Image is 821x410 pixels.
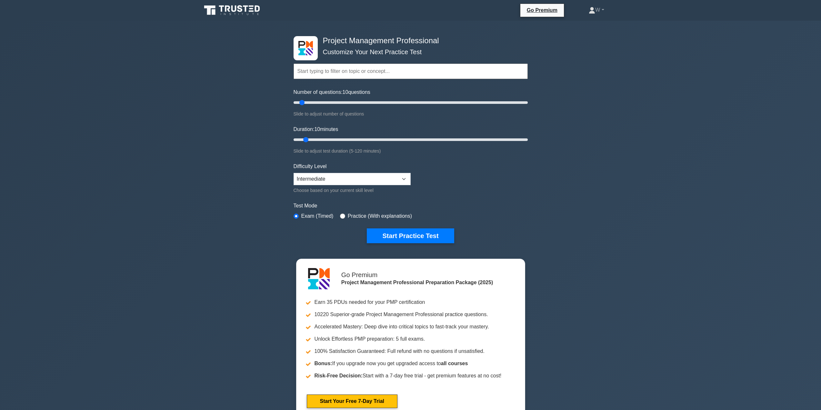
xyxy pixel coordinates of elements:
a: Go Premium [523,6,561,14]
h4: Project Management Professional [320,36,496,45]
input: Start typing to filter on topic or concept... [294,64,528,79]
span: 10 [314,126,320,132]
label: Duration: minutes [294,125,338,133]
button: Start Practice Test [367,228,454,243]
span: 10 [343,89,348,95]
div: Slide to adjust number of questions [294,110,528,118]
label: Test Mode [294,202,528,210]
label: Practice (With explanations) [348,212,412,220]
label: Difficulty Level [294,163,327,170]
a: Start Your Free 7-Day Trial [307,395,397,408]
label: Number of questions: questions [294,88,370,96]
label: Exam (Timed) [301,212,334,220]
div: Slide to adjust test duration (5-120 minutes) [294,147,528,155]
div: Choose based on your current skill level [294,186,411,194]
a: W [573,4,619,16]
